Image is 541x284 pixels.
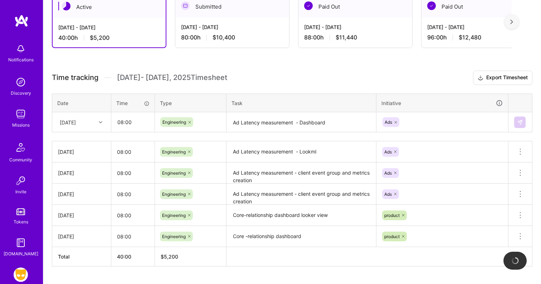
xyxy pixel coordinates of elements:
[58,169,105,177] div: [DATE]
[155,94,226,112] th: Type
[14,218,28,226] div: Tokens
[14,42,28,56] img: bell
[427,1,436,10] img: Paid Out
[384,170,392,176] span: Ads
[14,107,28,121] img: teamwork
[227,205,375,225] textarea: Core-relationship dashboard looker view
[12,139,29,156] img: Community
[111,227,155,246] input: HH:MM
[162,149,186,155] span: Engineering
[181,34,283,41] div: 80:00 h
[162,234,186,239] span: Engineering
[111,185,155,204] input: HH:MM
[60,118,76,126] div: [DATE]
[384,234,400,239] span: product
[116,99,150,107] div: Time
[161,254,178,260] span: $ 5,200
[511,257,519,265] img: loading
[213,34,235,41] span: $10,400
[111,206,155,225] input: HH:MM
[385,119,392,125] span: Ads
[384,191,392,197] span: Ads
[336,34,357,41] span: $11,440
[14,14,29,27] img: logo
[117,73,227,82] span: [DATE] - [DATE] , 2025 Timesheet
[58,212,105,219] div: [DATE]
[162,191,186,197] span: Engineering
[58,24,160,31] div: [DATE] - [DATE]
[52,73,98,82] span: Time tracking
[427,34,530,41] div: 96:00 h
[510,19,513,24] img: right
[304,34,406,41] div: 88:00 h
[52,94,111,112] th: Date
[384,213,400,218] span: product
[14,174,28,188] img: Invite
[62,2,70,10] img: Active
[99,120,102,124] i: icon Chevron
[381,99,503,107] div: Initiative
[52,247,111,266] th: Total
[181,1,190,10] img: Submitted
[11,89,31,97] div: Discovery
[15,188,26,195] div: Invite
[58,148,105,156] div: [DATE]
[227,163,375,183] textarea: Ad Latency measurement - client event group and metrics creation
[9,156,32,164] div: Community
[90,34,109,42] span: $5,200
[459,34,481,41] span: $12,480
[162,170,186,176] span: Engineering
[227,184,375,204] textarea: Ad Latency measurement - client event group and metrics creation
[304,1,313,10] img: Paid Out
[14,236,28,250] img: guide book
[111,142,155,161] input: HH:MM
[58,34,160,42] div: 40:00 h
[227,142,375,162] textarea: Ad Latency measurement - Lookml
[14,268,28,282] img: Grindr: Data + FE + CyberSecurity + QA
[111,164,155,183] input: HH:MM
[427,23,530,31] div: [DATE] - [DATE]
[12,121,30,129] div: Missions
[226,94,376,112] th: Task
[14,75,28,89] img: discovery
[227,113,375,132] textarea: Ad Latency measurement - Dashboard
[478,74,483,82] i: icon Download
[16,208,25,215] img: tokens
[514,117,526,128] div: null
[162,119,186,125] span: Engineering
[112,113,154,132] input: HH:MM
[58,190,105,198] div: [DATE]
[227,227,375,246] textarea: Core -relationship dashboard
[181,23,283,31] div: [DATE] - [DATE]
[8,56,34,63] div: Notifications
[162,213,186,218] span: Engineering
[111,247,155,266] th: 40:00
[4,250,38,257] div: [DOMAIN_NAME]
[12,268,30,282] a: Grindr: Data + FE + CyberSecurity + QA
[473,71,532,85] button: Export Timesheet
[58,233,105,240] div: [DATE]
[384,149,392,155] span: Ads
[517,119,523,125] img: Submit
[304,23,406,31] div: [DATE] - [DATE]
